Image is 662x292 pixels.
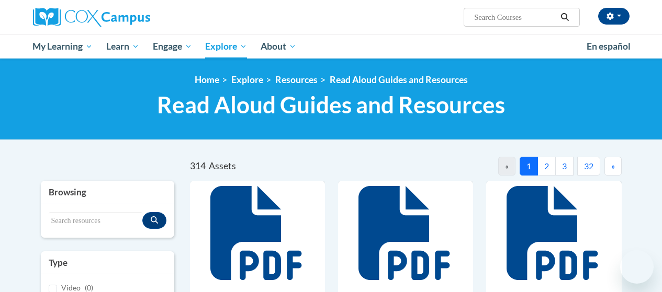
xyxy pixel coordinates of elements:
a: Home [195,74,219,85]
button: Search resources [142,212,166,229]
span: 314 [190,160,206,171]
button: Search [557,11,573,24]
span: Assets [209,160,236,171]
span: (0) [85,283,93,292]
a: Learn [99,34,146,59]
button: Next [604,157,622,176]
a: Explore [231,74,263,85]
a: Resources [275,74,318,85]
button: 1 [520,157,538,176]
span: My Learning [32,40,93,53]
h3: Browsing [49,186,166,198]
a: En español [580,36,637,57]
div: Main menu [25,34,637,59]
a: Read Aloud Guides and Resources [330,74,468,85]
button: 32 [577,157,600,176]
span: Read Aloud Guides and Resources [157,91,505,119]
img: Cox Campus [33,8,150,27]
span: Explore [205,40,247,53]
a: Cox Campus [33,8,221,27]
span: Learn [106,40,139,53]
button: Account Settings [598,8,630,25]
button: 3 [555,157,574,176]
span: Engage [153,40,192,53]
span: » [611,161,615,171]
span: En español [587,41,631,52]
a: Engage [146,34,199,59]
iframe: Button to launch messaging window [620,250,654,284]
input: Search Courses [473,11,557,24]
button: 2 [537,157,556,176]
nav: Pagination Navigation [406,157,622,176]
input: Search resources [49,212,142,230]
span: About [261,40,296,53]
a: About [254,34,303,59]
h3: Type [49,256,166,269]
a: Explore [198,34,254,59]
a: My Learning [26,34,100,59]
span: Video [61,283,81,292]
